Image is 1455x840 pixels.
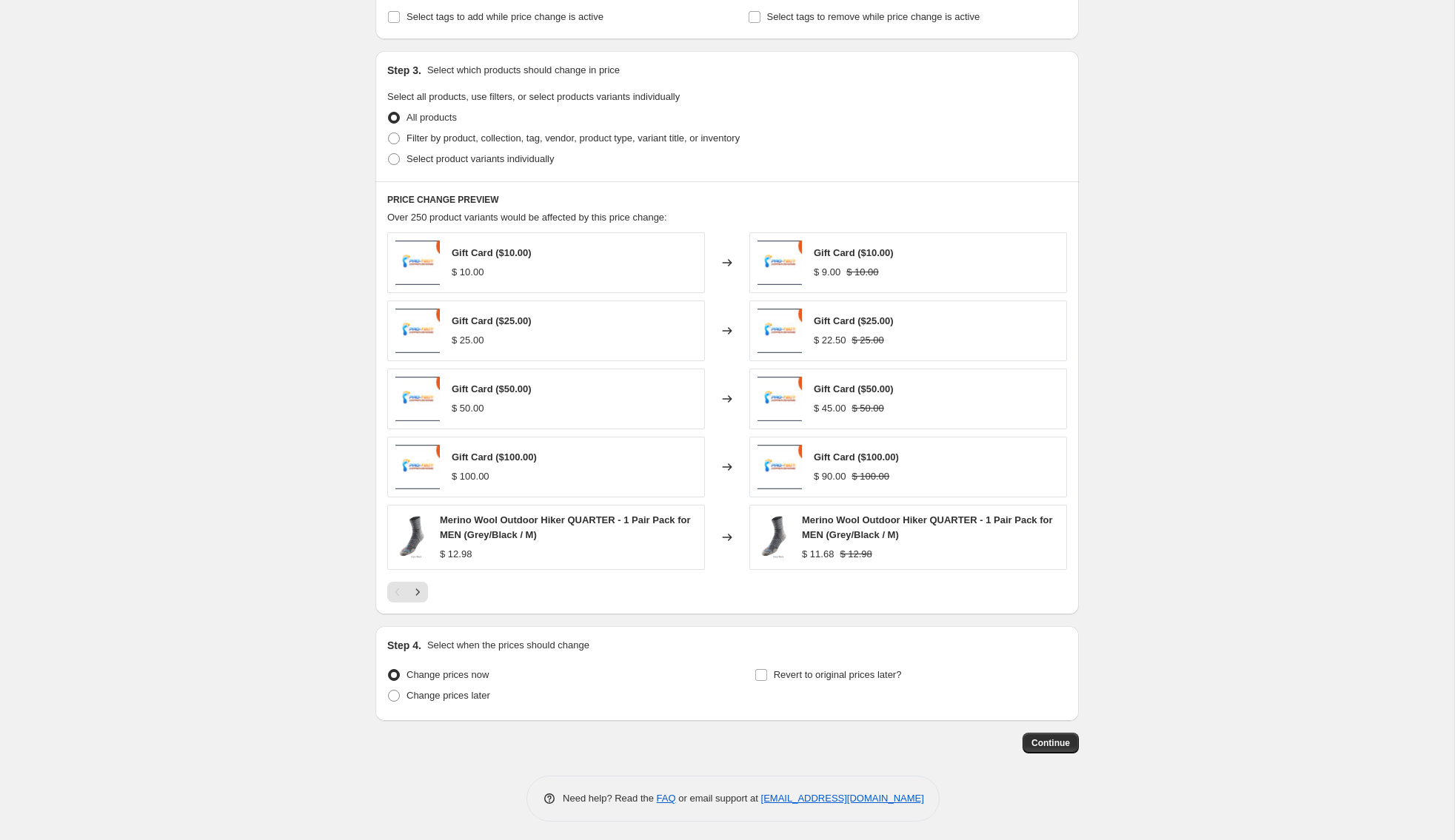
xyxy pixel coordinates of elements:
[1031,737,1070,749] span: Continue
[814,469,846,484] div: $ 90.00
[452,247,532,258] span: Gift Card ($10.00)
[814,451,899,463] span: Gift Card ($100.00)
[814,383,894,394] span: Gift Card ($50.00)
[452,333,484,348] div: $ 25.00
[387,63,421,78] h2: Step 3.
[407,669,489,680] span: Change prices now
[802,514,1053,540] span: Merino Wool Outdoor Hiker QUARTER - 1 Pair Pack for MEN (Grey/Black / M)
[852,401,883,416] strike: $ 50.00
[440,514,691,540] span: Merino Wool Outdoor Hiker QUARTER - 1 Pair Pack for MEN (Grey/Black / M)
[814,265,840,280] div: $ 9.00
[440,547,472,562] div: $ 12.98
[427,63,620,78] p: Select which products should change in price
[802,547,834,562] div: $ 11.68
[395,309,440,353] img: gift10_80x.jpg
[757,241,802,285] img: gift10_80x.jpg
[761,793,924,804] a: [EMAIL_ADDRESS][DOMAIN_NAME]
[452,469,489,484] div: $ 100.00
[407,153,554,164] span: Select product variants individually
[395,445,440,489] img: gift10_80x.jpg
[452,315,532,326] span: Gift Card ($25.00)
[852,469,889,484] strike: $ 100.00
[387,212,667,223] span: Over 250 product variants would be affected by this price change:
[757,445,802,489] img: gift10_80x.jpg
[814,315,894,326] span: Gift Card ($25.00)
[407,132,740,144] span: Filter by product, collection, tag, vendor, product type, variant title, or inventory
[767,11,980,22] span: Select tags to remove while price change is active
[407,582,428,602] button: Next
[657,793,676,804] a: FAQ
[407,112,457,123] span: All products
[563,793,657,804] span: Need help? Read the
[846,265,878,280] strike: $ 10.00
[452,383,532,394] span: Gift Card ($50.00)
[852,333,883,348] strike: $ 25.00
[395,515,428,560] img: 1.Mer_Qtr_Grey.Black_80x.jpg
[407,11,603,22] span: Select tags to add while price change is active
[1023,733,1079,753] button: Continue
[757,515,790,560] img: 1.Mer_Qtr_Grey.Black_80x.jpg
[452,265,484,280] div: $ 10.00
[840,547,872,562] strike: $ 12.98
[452,401,484,416] div: $ 50.00
[395,377,440,421] img: gift10_80x.jpg
[814,333,846,348] div: $ 22.50
[814,401,846,416] div: $ 45.00
[814,247,894,258] span: Gift Card ($10.00)
[387,91,680,102] span: Select all products, use filters, or select products variants individually
[387,194,1067,206] h6: PRICE CHANGE PREVIEW
[757,309,802,353] img: gift10_80x.jpg
[395,241,440,285] img: gift10_80x.jpg
[452,451,537,463] span: Gift Card ($100.00)
[387,582,428,602] nav: Pagination
[407,690,490,701] span: Change prices later
[676,793,761,804] span: or email support at
[774,669,902,680] span: Revert to original prices later?
[387,638,421,653] h2: Step 4.
[757,377,802,421] img: gift10_80x.jpg
[427,638,589,653] p: Select when the prices should change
